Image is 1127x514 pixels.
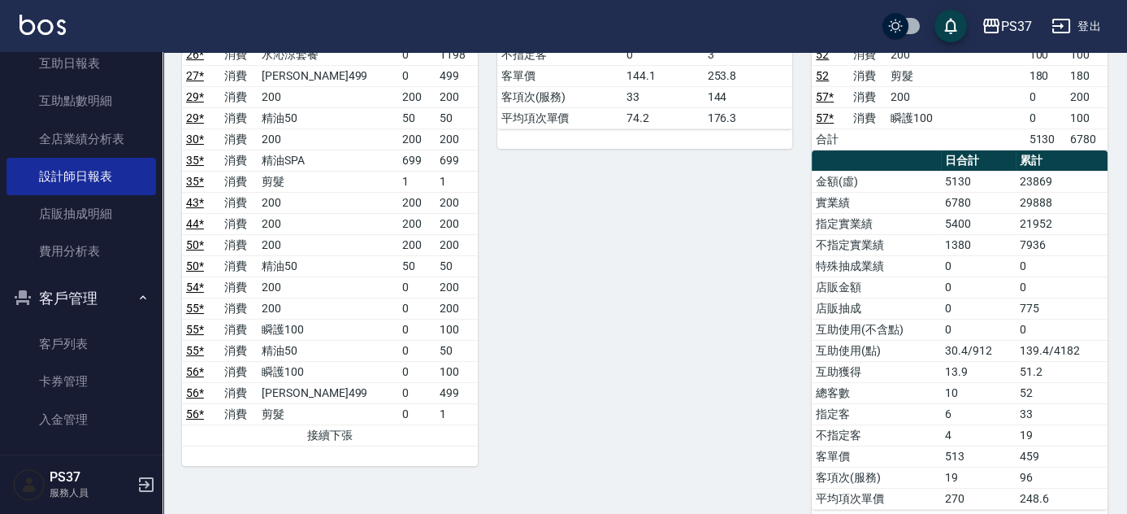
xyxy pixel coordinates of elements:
[941,319,1016,340] td: 0
[704,107,793,128] td: 176.3
[220,107,258,128] td: 消費
[220,298,258,319] td: 消費
[13,468,46,501] img: Person
[220,44,258,65] td: 消費
[7,195,156,233] a: 店販抽成明細
[398,382,436,403] td: 0
[497,86,623,107] td: 客項次(服務)
[258,213,397,234] td: 200
[436,44,477,65] td: 1198
[1016,171,1107,192] td: 23869
[258,150,397,171] td: 精油SPA
[398,361,436,382] td: 0
[436,361,477,382] td: 100
[220,340,258,361] td: 消費
[398,150,436,171] td: 699
[7,45,156,82] a: 互助日報表
[1066,128,1107,150] td: 6780
[941,340,1016,361] td: 30.4/912
[258,277,397,298] td: 200
[497,107,623,128] td: 平均項次單價
[1066,44,1107,65] td: 100
[1016,255,1107,277] td: 0
[258,361,397,382] td: 瞬護100
[220,128,258,150] td: 消費
[7,363,156,400] a: 卡券管理
[704,86,793,107] td: 144
[1001,16,1032,37] div: PS37
[436,150,477,171] td: 699
[220,382,258,403] td: 消費
[258,65,397,86] td: [PERSON_NAME]499
[622,65,703,86] td: 144.1
[812,150,1107,510] table: a dense table
[258,234,397,255] td: 200
[220,403,258,425] td: 消費
[1016,488,1107,509] td: 248.6
[398,107,436,128] td: 50
[436,65,477,86] td: 499
[436,298,477,319] td: 200
[849,44,886,65] td: 消費
[812,467,941,488] td: 客項次(服務)
[436,171,477,192] td: 1
[7,445,156,487] button: 商品管理
[398,44,436,65] td: 0
[812,213,941,234] td: 指定實業績
[398,340,436,361] td: 0
[398,319,436,340] td: 0
[812,488,941,509] td: 平均項次單價
[812,403,941,425] td: 指定客
[1045,11,1107,41] button: 登出
[436,319,477,340] td: 100
[941,171,1016,192] td: 5130
[50,469,132,486] h5: PS37
[1016,425,1107,446] td: 19
[398,403,436,425] td: 0
[1025,65,1066,86] td: 180
[886,107,1025,128] td: 瞬護100
[886,44,1025,65] td: 200
[941,192,1016,213] td: 6780
[7,82,156,120] a: 互助點數明細
[1016,403,1107,425] td: 33
[622,107,703,128] td: 74.2
[812,277,941,298] td: 店販金額
[1016,467,1107,488] td: 96
[436,107,477,128] td: 50
[398,171,436,192] td: 1
[812,255,941,277] td: 特殊抽成業績
[812,128,849,150] td: 合計
[941,403,1016,425] td: 6
[436,86,477,107] td: 200
[849,65,886,86] td: 消費
[941,425,1016,446] td: 4
[258,298,397,319] td: 200
[941,298,1016,319] td: 0
[7,277,156,320] button: 客戶管理
[812,319,941,340] td: 互助使用(不含點)
[1016,446,1107,467] td: 459
[1025,86,1066,107] td: 0
[1066,65,1107,86] td: 180
[1025,128,1066,150] td: 5130
[398,128,436,150] td: 200
[849,86,886,107] td: 消費
[941,488,1016,509] td: 270
[258,382,397,403] td: [PERSON_NAME]499
[220,86,258,107] td: 消費
[941,446,1016,467] td: 513
[398,192,436,213] td: 200
[220,319,258,340] td: 消費
[816,48,829,61] a: 52
[398,65,436,86] td: 0
[812,425,941,446] td: 不指定客
[941,382,1016,403] td: 10
[1016,213,1107,234] td: 21952
[220,150,258,171] td: 消費
[812,171,941,192] td: 金額(虛)
[934,10,967,42] button: save
[258,192,397,213] td: 200
[812,298,941,319] td: 店販抽成
[7,158,156,195] a: 設計師日報表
